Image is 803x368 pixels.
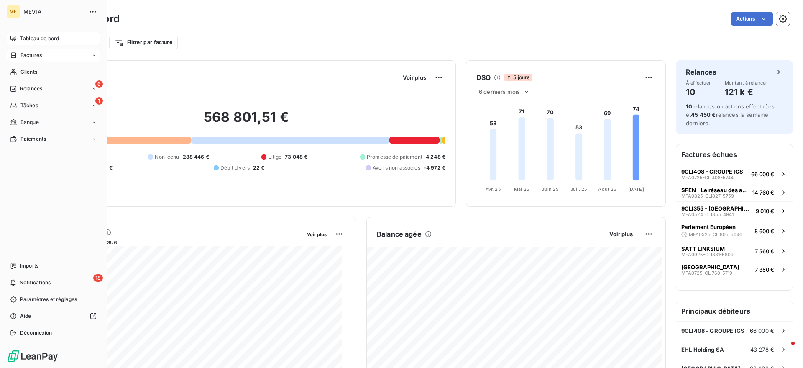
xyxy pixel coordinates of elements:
[598,186,616,192] tspan: Août 25
[681,270,732,275] span: MFA0725-CLI760-5719
[775,340,795,360] iframe: Intercom live chat
[755,266,774,273] span: 7 350 €
[676,242,793,260] button: SATT LINKSIUMMFA0925-CLI831-58097 560 €
[95,80,103,88] span: 6
[183,153,209,161] span: 288 446 €
[93,274,103,282] span: 18
[676,183,793,201] button: SFEN - Le réseau des adhérentsMFA0825-CLI827-575914 760 €
[400,74,429,81] button: Voir plus
[20,296,77,303] span: Paramètres et réglages
[424,164,445,172] span: -4 972 €
[681,193,734,198] span: MFA0825-CLI827-5759
[47,109,445,134] h2: 568 801,51 €
[731,12,773,26] button: Actions
[686,67,716,77] h6: Relances
[476,72,491,82] h6: DSO
[504,74,532,81] span: 5 jours
[752,189,774,196] span: 14 760 €
[479,88,520,95] span: 6 derniers mois
[514,186,529,192] tspan: Mai 25
[686,80,711,85] span: À effectuer
[691,111,716,118] span: 45 450 €
[20,68,37,76] span: Clients
[7,350,59,363] img: Logo LeanPay
[20,262,38,270] span: Imports
[628,186,644,192] tspan: [DATE]
[486,186,501,192] tspan: Avr. 25
[681,264,739,270] span: [GEOGRAPHIC_DATA]
[426,153,445,161] span: 4 248 €
[676,260,793,278] button: [GEOGRAPHIC_DATA]MFA0725-CLI760-57197 350 €
[95,97,103,105] span: 1
[676,220,793,242] button: Parlement EuropéenMFA0525-CLI805-56468 600 €
[725,80,767,85] span: Montant à relancer
[304,230,329,238] button: Voir plus
[750,327,774,334] span: 66 000 €
[20,312,31,320] span: Aide
[676,165,793,183] button: 9CLI408 - GROUPE IGSMFA0725-CLI408-574466 000 €
[681,327,744,334] span: 9CLI408 - GROUPE IGS
[285,153,307,161] span: 73 048 €
[20,35,59,42] span: Tableau de bord
[377,229,422,239] h6: Balance âgée
[373,164,420,172] span: Avoirs non associés
[681,224,736,230] span: Parlement Européen
[676,144,793,165] h6: Factures échues
[23,8,84,15] span: MEVIA
[570,186,587,192] tspan: Juil. 25
[681,212,734,217] span: MFA0524-CLI355-4941
[20,118,39,126] span: Banque
[307,232,327,237] span: Voir plus
[7,5,20,18] div: ME
[686,103,775,126] span: relances ou actions effectuées et relancés la semaine dernière.
[542,186,559,192] tspan: Juin 25
[756,208,774,214] span: 9 010 €
[681,175,734,180] span: MFA0725-CLI408-5744
[367,153,422,161] span: Promesse de paiement
[681,252,734,257] span: MFA0925-CLI831-5809
[20,279,51,286] span: Notifications
[403,74,426,81] span: Voir plus
[609,231,633,237] span: Voir plus
[681,187,749,193] span: SFEN - Le réseau des adhérents
[751,171,774,178] span: 66 000 €
[220,164,250,172] span: Débit divers
[607,230,635,238] button: Voir plus
[155,153,179,161] span: Non-échu
[681,168,743,175] span: 9CLI408 - GROUPE IGS
[47,237,301,246] span: Chiffre d'affaires mensuel
[689,232,742,237] span: MFA0525-CLI805-5646
[20,85,42,93] span: Relances
[686,103,692,110] span: 10
[681,346,724,353] span: EHL Holding SA
[681,205,752,212] span: 9CLI355 - [GEOGRAPHIC_DATA][PERSON_NAME] 3
[755,248,774,255] span: 7 560 €
[268,153,281,161] span: Litige
[20,329,52,337] span: Déconnexion
[754,228,774,234] span: 8 600 €
[686,85,711,99] h4: 10
[725,85,767,99] h4: 121 k €
[676,301,793,321] h6: Principaux débiteurs
[20,102,38,109] span: Tâches
[109,36,178,49] button: Filtrer par facture
[7,309,100,323] a: Aide
[750,346,774,353] span: 43 278 €
[253,164,265,172] span: 22 €
[681,245,725,252] span: SATT LINKSIUM
[676,201,793,220] button: 9CLI355 - [GEOGRAPHIC_DATA][PERSON_NAME] 3MFA0524-CLI355-49419 010 €
[20,51,42,59] span: Factures
[20,135,46,143] span: Paiements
